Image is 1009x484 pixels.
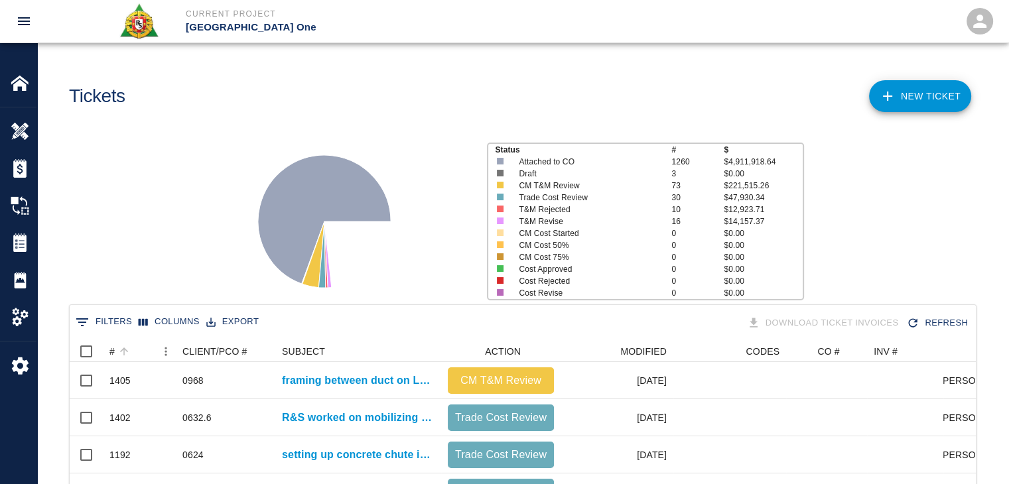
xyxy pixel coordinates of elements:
div: 1405 [109,374,131,387]
div: Refresh the list [904,312,973,335]
div: CO # [786,341,867,362]
div: # [103,341,176,362]
button: open drawer [8,5,40,37]
p: $221,515.26 [724,180,802,192]
div: INV # [874,341,898,362]
div: # [109,341,115,362]
p: T&M Revise [519,215,656,227]
div: SUBJECT [275,341,441,362]
div: ACTION [441,341,561,362]
button: Sort [115,342,133,361]
p: 1260 [671,156,724,168]
p: 3 [671,168,724,180]
p: Cost Approved [519,263,656,275]
a: NEW TICKET [869,80,971,112]
p: Current Project [186,8,576,20]
p: CM T&M Review [519,180,656,192]
p: 10 [671,204,724,215]
div: 0968 [182,374,204,387]
img: Roger & Sons Concrete [119,3,159,40]
p: Attached to CO [519,156,656,168]
div: 1192 [109,448,131,461]
a: framing between duct on Level #2 north side. [282,373,435,389]
div: 0632.6 [182,411,212,424]
p: 73 [671,180,724,192]
p: [GEOGRAPHIC_DATA] One [186,20,576,35]
p: Trade Cost Review [453,410,549,426]
p: $0.00 [724,227,802,239]
div: MODIFIED [620,341,667,362]
p: $14,157.37 [724,215,802,227]
div: CO # [817,341,839,362]
div: MODIFIED [561,341,673,362]
p: CM T&M Review [453,373,549,389]
p: 0 [671,227,724,239]
p: 30 [671,192,724,204]
button: Refresh [904,312,973,335]
p: # [671,144,724,156]
p: Cost Revise [519,287,656,299]
p: Trade Cost Review [519,192,656,204]
p: 16 [671,215,724,227]
p: $0.00 [724,239,802,251]
div: ACTION [485,341,521,362]
p: T&M Rejected [519,204,656,215]
p: $ [724,144,802,156]
div: CLIENT/PCO # [176,341,275,362]
div: 0624 [182,448,204,461]
button: Menu [156,341,176,361]
div: [DATE] [561,436,673,473]
p: $0.00 [724,263,802,275]
p: Trade Cost Review [453,447,549,463]
p: 0 [671,263,724,275]
p: CM Cost 75% [519,251,656,263]
p: 0 [671,275,724,287]
button: Export [203,312,262,332]
p: $0.00 [724,275,802,287]
p: CM Cost 50% [519,239,656,251]
div: Tickets download in groups of 15 [744,312,904,335]
p: Cost Rejected [519,275,656,287]
p: Status [495,144,671,156]
p: $12,923.71 [724,204,802,215]
h1: Tickets [69,86,125,107]
p: CM Cost Started [519,227,656,239]
p: $0.00 [724,168,802,180]
div: SUBJECT [282,341,325,362]
p: $47,930.34 [724,192,802,204]
div: [DATE] [561,362,673,399]
iframe: Chat Widget [943,420,1009,484]
div: CODES [746,341,779,362]
p: 0 [671,251,724,263]
div: 1402 [109,411,131,424]
p: Draft [519,168,656,180]
p: $0.00 [724,251,802,263]
div: CODES [673,341,786,362]
button: Show filters [72,312,135,333]
div: [DATE] [561,399,673,436]
p: $0.00 [724,287,802,299]
a: setting up concrete chute into wheel [PERSON_NAME] and pales. Placing and pulling up concrete for... [282,447,435,463]
button: Select columns [135,312,203,332]
p: 0 [671,239,724,251]
a: R&S worked on mobilizing cutting bending and chipping to expose... [282,410,435,426]
p: 0 [671,287,724,299]
div: INV # [867,341,943,362]
div: CLIENT/PCO # [182,341,247,362]
p: $4,911,918.64 [724,156,802,168]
